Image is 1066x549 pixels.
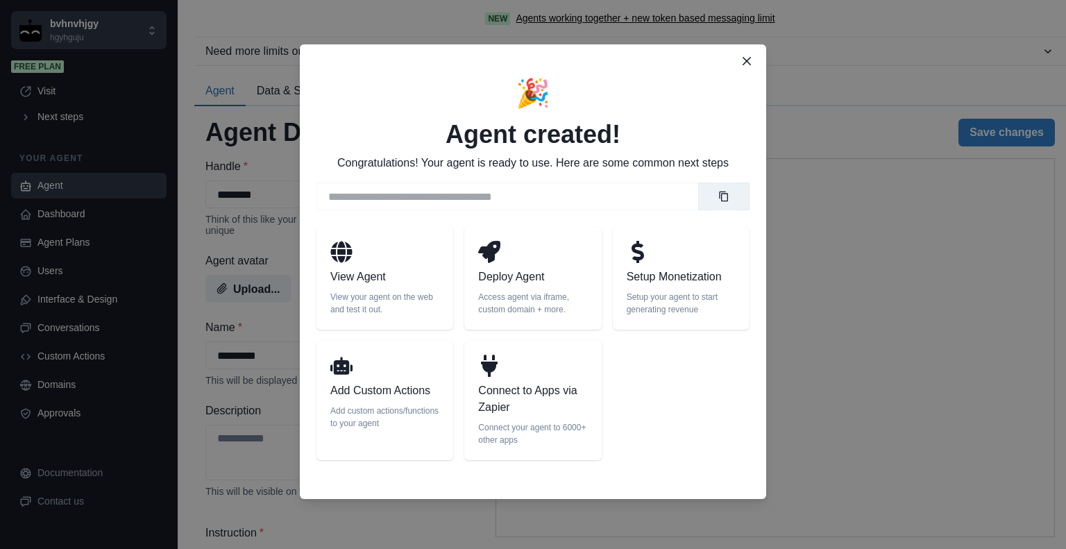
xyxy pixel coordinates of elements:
p: Setup your agent to start generating revenue [627,291,736,316]
p: View your agent on the web and test it out. [330,291,439,316]
h2: Agent created! [446,119,620,149]
button: Copy link [710,183,738,210]
p: Access agent via iframe, custom domain + more. [478,291,587,316]
button: Close [736,50,758,72]
p: 🎉 [516,72,550,114]
p: Add custom actions/functions to your agent [330,405,439,430]
p: Congratulations! Your agent is ready to use. Here are some common next steps [337,155,729,171]
a: View AgentView your agent on the web and test it out. [316,227,453,330]
p: Connect your agent to 6000+ other apps [478,421,587,446]
p: Setup Monetization [627,269,736,285]
p: Deploy Agent [478,269,587,285]
p: View Agent [330,269,439,285]
p: Connect to Apps via Zapier [478,382,587,416]
p: Add Custom Actions [330,382,439,399]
